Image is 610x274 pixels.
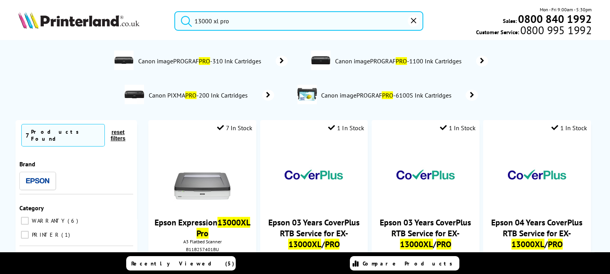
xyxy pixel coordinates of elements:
[548,239,563,250] mark: PRO
[18,12,139,29] img: Printerland Logo
[68,217,80,224] span: 6
[508,145,566,204] img: epson-coverplus-warranty-logo-small.jpg
[489,251,585,257] div: CP04RTBSB257
[400,239,433,250] mark: 13000XL
[551,124,587,132] div: 1 In Stock
[350,256,459,271] a: Compare Products
[396,57,407,65] mark: PRO
[125,85,144,104] img: 4280C008-department.jpg
[491,217,582,250] a: Epson 04 Years CoverPlus RTB Service for EX-13000XL/PRO
[137,57,264,65] span: Canon imagePROGRAF -310 Ink Cartridges
[26,131,29,139] span: 7
[363,260,457,267] span: Compare Products
[105,129,131,142] button: reset filters
[199,57,210,65] mark: PRO
[540,6,592,13] span: Mon - Fri 9:00am - 5:30pm
[152,239,252,244] span: A3 Flatbed Scanner
[148,85,274,106] a: Canon PIXMAPRO-200 Ink Cartridges
[266,251,362,257] div: CP03RTBSB257
[131,260,235,267] span: Recently Viewed (5)
[334,51,488,72] a: Canon imagePROGRAFPRO-1100 Ink Cartridges
[436,239,451,250] mark: PRO
[285,145,343,204] img: epson-coverplus-warranty-logo-small.jpg
[288,239,321,250] mark: 13000XL
[334,57,464,65] span: Canon imagePROGRAF -1100 Ink Cartridges
[173,145,231,204] img: epson-13000xl-pro-front-small.jpg
[18,12,164,30] a: Printerland Logo
[268,217,360,250] a: Epson 03 Years CoverPlus RTB Service for EX-13000XL/PRO
[325,239,339,250] mark: PRO
[519,26,591,34] span: 0800 995 1992
[30,217,67,224] span: WARRANTY
[511,239,544,250] mark: 13000XL
[217,217,250,228] mark: 13000XL
[328,124,364,132] div: 1 In Stock
[377,251,474,257] div: CP03OSSEB257
[137,51,288,72] a: Canon imagePROGRAFPRO-310 Ink Cartridges
[155,217,250,239] a: Epson Expression13000XL Pro
[380,217,471,250] a: Epson 03 Years CoverPlus RTB Service for EX-13000XL/PRO
[476,26,591,36] span: Customer Service:
[217,124,252,132] div: 7 In Stock
[321,91,454,99] span: Canon imagePROGRAF -6100S Ink Cartridges
[503,17,517,24] span: Sales:
[321,85,478,106] a: Canon imagePROGRAFPRO-6100S Ink Cartridges
[21,231,29,239] input: PRINTER 1
[311,51,330,70] img: canon-pro-1100-deptimage.jpg
[31,128,101,142] div: Products Found
[61,231,72,238] span: 1
[154,246,250,252] div: B11B257401BU
[114,51,134,70] img: canon-imageprograf-pro-310-deptimage.jpg
[30,231,61,238] span: PRINTER
[196,228,209,239] mark: Pro
[19,160,35,168] span: Brand
[382,91,393,99] mark: PRO
[174,11,423,31] input: Search product or b
[185,91,196,99] mark: PRO
[517,15,592,23] a: 0800 840 1992
[26,178,49,184] img: Epson
[440,124,476,132] div: 1 In Stock
[297,85,317,104] img: Canon-PRO6100S-COnspage.jpg
[396,145,455,204] img: epson-coverplus-warranty-logo-small.jpg
[148,91,251,99] span: Canon PIXMA -200 Ink Cartridges
[126,256,236,271] a: Recently Viewed (5)
[21,217,29,225] input: WARRANTY 6
[518,12,592,26] b: 0800 840 1992
[19,204,44,212] span: Category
